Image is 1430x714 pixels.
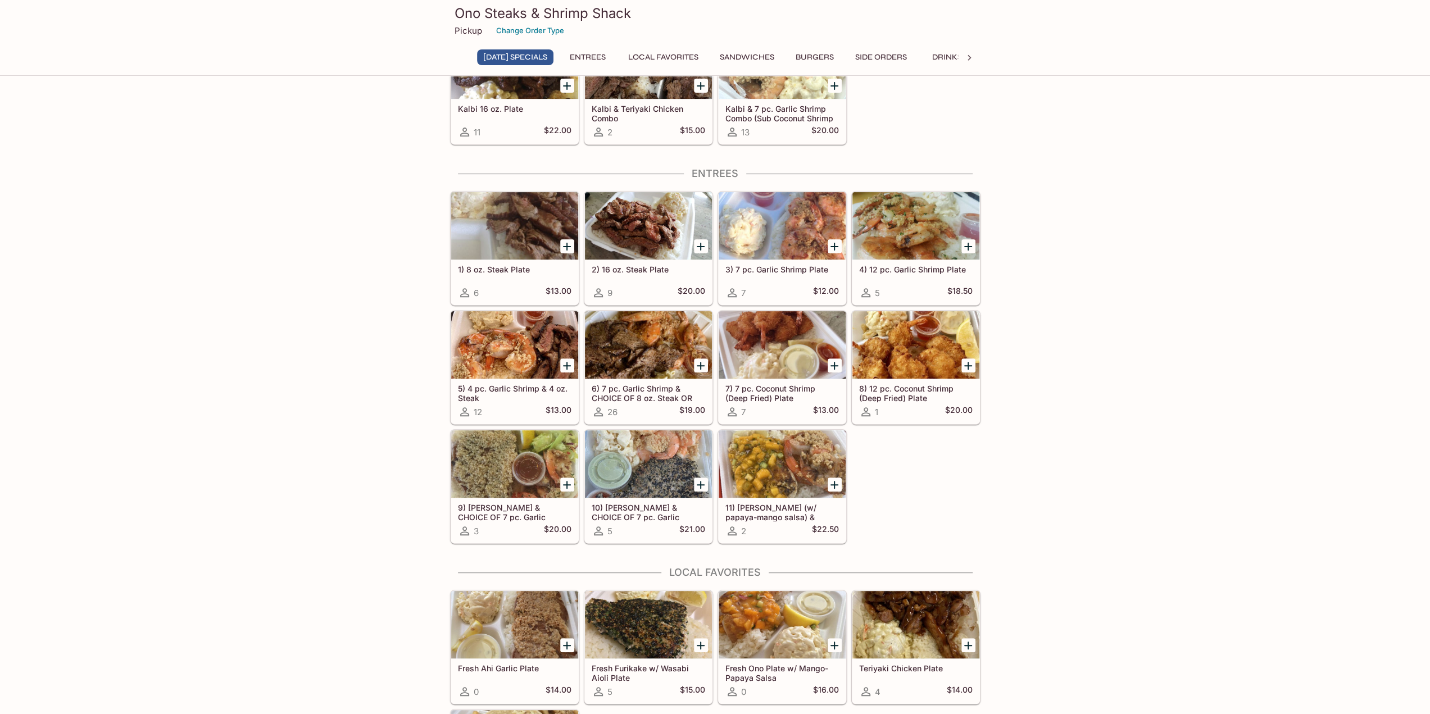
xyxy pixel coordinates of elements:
span: 5 [875,288,880,298]
a: 2) 16 oz. Steak Plate9$20.00 [584,192,712,305]
h5: Fresh Ono Plate w/ Mango-Papaya Salsa [725,663,839,682]
span: 6 [474,288,479,298]
span: 13 [741,127,750,138]
h5: 9) [PERSON_NAME] & CHOICE OF 7 pc. Garlic Shrimp OR 8 oz. Steak [458,503,571,521]
h5: 11) [PERSON_NAME] (w/ papaya-mango salsa) & CHOICE OF 7 pc. Garlic Shrimp OR 8 oz. Steak [725,503,839,521]
span: 0 [474,686,479,697]
h5: $14.00 [947,685,973,698]
button: Add 1) 8 oz. Steak Plate [560,239,574,253]
span: 5 [607,526,612,536]
a: 5) 4 pc. Garlic Shrimp & 4 oz. Steak12$13.00 [451,311,579,424]
span: 7 [741,288,746,298]
button: Add 4) 12 pc. Garlic Shrimp Plate [961,239,975,253]
button: [DATE] Specials [477,49,553,65]
button: Add 7) 7 pc. Coconut Shrimp (Deep Fried) Plate [828,358,842,372]
div: 6) 7 pc. Garlic Shrimp & CHOICE OF 8 oz. Steak OR Teriyaki Chicken [585,311,712,379]
h5: Kalbi & Teriyaki Chicken Combo [592,104,705,122]
button: Add Teriyaki Chicken Plate [961,638,975,652]
span: 2 [741,526,746,536]
button: Sandwiches [714,49,780,65]
h5: 10) [PERSON_NAME] & CHOICE OF 7 pc. Garlic Shrimp OR 8 oz. Steak [592,503,705,521]
button: Add 11) Ono (w/ papaya-mango salsa) & CHOICE OF 7 pc. Garlic Shrimp OR 8 oz. Steak [828,477,842,492]
button: Local Favorites [622,49,705,65]
h5: Kalbi & 7 pc. Garlic Shrimp Combo (Sub Coconut Shrimp Available) [725,104,839,122]
a: 9) [PERSON_NAME] & CHOICE OF 7 pc. Garlic Shrimp OR 8 oz. Steak3$20.00 [451,430,579,543]
span: 4 [875,686,880,697]
div: Teriyaki Chicken Plate [852,591,979,658]
h5: $15.00 [680,685,705,698]
span: 0 [741,686,746,697]
p: Pickup [455,25,482,36]
button: Add Kalbi & Teriyaki Chicken Combo [694,79,708,93]
a: 10) [PERSON_NAME] & CHOICE OF 7 pc. Garlic Shrimp OR 8 oz. Steak5$21.00 [584,430,712,543]
button: Add 3) 7 pc. Garlic Shrimp Plate [828,239,842,253]
h5: $14.00 [546,685,571,698]
a: Fresh Ono Plate w/ Mango-Papaya Salsa0$16.00 [718,590,846,704]
button: Add Fresh Ahi Garlic Plate [560,638,574,652]
button: Add 8) 12 pc. Coconut Shrimp (Deep Fried) Plate [961,358,975,372]
div: 4) 12 pc. Garlic Shrimp Plate [852,192,979,260]
button: Add 6) 7 pc. Garlic Shrimp & CHOICE OF 8 oz. Steak OR Teriyaki Chicken [694,358,708,372]
h5: 4) 12 pc. Garlic Shrimp Plate [859,265,973,274]
h4: Local Favorites [450,566,980,579]
a: 8) 12 pc. Coconut Shrimp (Deep Fried) Plate1$20.00 [852,311,980,424]
h4: Entrees [450,167,980,180]
button: Add 10) Furikake Ahi & CHOICE OF 7 pc. Garlic Shrimp OR 8 oz. Steak [694,477,708,492]
div: 9) Garlic Ahi & CHOICE OF 7 pc. Garlic Shrimp OR 8 oz. Steak [451,430,578,498]
div: Kalbi 16 oz. Plate [451,31,578,99]
h5: $22.00 [544,125,571,139]
span: 5 [607,686,612,697]
h5: 6) 7 pc. Garlic Shrimp & CHOICE OF 8 oz. Steak OR Teriyaki Chicken [592,384,705,402]
a: 3) 7 pc. Garlic Shrimp Plate7$12.00 [718,192,846,305]
h5: $20.00 [544,524,571,538]
h5: $20.00 [678,286,705,299]
button: Add Fresh Ono Plate w/ Mango-Papaya Salsa [828,638,842,652]
h5: $18.50 [947,286,973,299]
button: Side Orders [849,49,913,65]
a: 7) 7 pc. Coconut Shrimp (Deep Fried) Plate7$13.00 [718,311,846,424]
a: 6) 7 pc. Garlic Shrimp & CHOICE OF 8 oz. Steak OR Teriyaki Chicken26$19.00 [584,311,712,424]
button: Burgers [789,49,840,65]
button: Add 2) 16 oz. Steak Plate [694,239,708,253]
span: 2 [607,127,612,138]
span: 11 [474,127,480,138]
h5: 3) 7 pc. Garlic Shrimp Plate [725,265,839,274]
span: 26 [607,407,618,417]
div: Kalbi & Teriyaki Chicken Combo [585,31,712,99]
div: 5) 4 pc. Garlic Shrimp & 4 oz. Steak [451,311,578,379]
div: 7) 7 pc. Coconut Shrimp (Deep Fried) Plate [719,311,846,379]
button: Entrees [562,49,613,65]
h5: 2) 16 oz. Steak Plate [592,265,705,274]
a: 1) 8 oz. Steak Plate6$13.00 [451,192,579,305]
div: Fresh Ono Plate w/ Mango-Papaya Salsa [719,591,846,658]
div: 3) 7 pc. Garlic Shrimp Plate [719,192,846,260]
a: Fresh Furikake w/ Wasabi Aioli Plate5$15.00 [584,590,712,704]
a: Kalbi & 7 pc. Garlic Shrimp Combo (Sub Coconut Shrimp Available)13$20.00 [718,31,846,144]
div: 11) Ono (w/ papaya-mango salsa) & CHOICE OF 7 pc. Garlic Shrimp OR 8 oz. Steak [719,430,846,498]
h5: Teriyaki Chicken Plate [859,663,973,673]
span: 1 [875,407,878,417]
span: 3 [474,526,479,536]
button: Add Fresh Furikake w/ Wasabi Aioli Plate [694,638,708,652]
div: 1) 8 oz. Steak Plate [451,192,578,260]
div: 8) 12 pc. Coconut Shrimp (Deep Fried) Plate [852,311,979,379]
h5: $22.50 [812,524,839,538]
h5: Fresh Ahi Garlic Plate [458,663,571,673]
button: Add Kalbi & 7 pc. Garlic Shrimp Combo (Sub Coconut Shrimp Available) [828,79,842,93]
a: Fresh Ahi Garlic Plate0$14.00 [451,590,579,704]
button: Change Order Type [491,22,569,39]
a: Kalbi 16 oz. Plate11$22.00 [451,31,579,144]
button: Add 5) 4 pc. Garlic Shrimp & 4 oz. Steak [560,358,574,372]
h5: $12.00 [813,286,839,299]
div: 10) Furikake Ahi & CHOICE OF 7 pc. Garlic Shrimp OR 8 oz. Steak [585,430,712,498]
h5: $19.00 [679,405,705,419]
h5: Fresh Furikake w/ Wasabi Aioli Plate [592,663,705,682]
a: 4) 12 pc. Garlic Shrimp Plate5$18.50 [852,192,980,305]
a: 11) [PERSON_NAME] (w/ papaya-mango salsa) & CHOICE OF 7 pc. Garlic Shrimp OR 8 oz. Steak2$22.50 [718,430,846,543]
button: Add 9) Garlic Ahi & CHOICE OF 7 pc. Garlic Shrimp OR 8 oz. Steak [560,477,574,492]
h5: 1) 8 oz. Steak Plate [458,265,571,274]
span: 7 [741,407,746,417]
h5: 5) 4 pc. Garlic Shrimp & 4 oz. Steak [458,384,571,402]
a: Teriyaki Chicken Plate4$14.00 [852,590,980,704]
div: Fresh Ahi Garlic Plate [451,591,578,658]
